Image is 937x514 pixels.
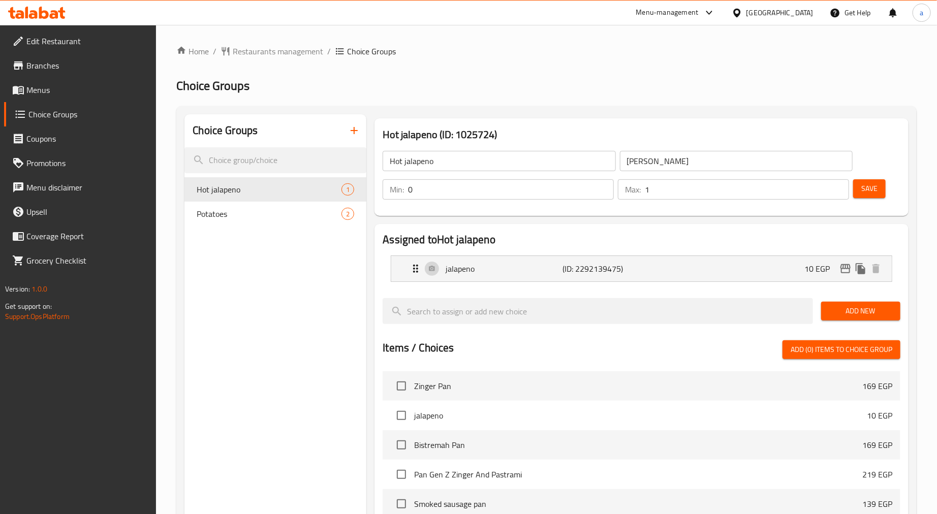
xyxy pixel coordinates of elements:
span: 1 [342,185,354,195]
span: Promotions [26,157,148,169]
span: Upsell [26,206,148,218]
span: Bistremah Pan [414,439,862,451]
button: edit [838,261,853,276]
a: Grocery Checklist [4,248,157,273]
a: Coupons [4,126,157,151]
span: Add New [829,305,892,317]
a: Upsell [4,200,157,224]
div: Choices [341,183,354,196]
span: Select choice [391,405,412,426]
span: Smoked sausage pan [414,498,862,510]
nav: breadcrumb [176,45,917,57]
a: Choice Groups [4,102,157,126]
span: Menus [26,84,148,96]
div: Choices [341,208,354,220]
span: Pan Gen Z Zinger And Pastrami [414,468,862,480]
span: Branches [26,59,148,72]
span: Select choice [391,434,412,456]
h3: Hot jalapeno (ID: 1025724) [383,126,900,143]
p: jalapeno [446,263,563,275]
p: 169 EGP [862,380,892,392]
span: Select choice [391,375,412,397]
div: Hot jalapeno1 [184,177,366,202]
span: Add (0) items to choice group [791,343,892,356]
div: Potatoes2 [184,202,366,226]
p: Min: [390,183,404,196]
span: Select choice [391,464,412,485]
span: a [920,7,923,18]
a: Menus [4,78,157,102]
span: Save [861,182,878,195]
span: Choice Groups [28,108,148,120]
span: Get support on: [5,300,52,313]
input: search [184,147,366,173]
p: Max: [625,183,641,196]
span: Potatoes [197,208,341,220]
p: (ID: 2292139475) [563,263,640,275]
p: 10 EGP [867,409,892,422]
button: Add New [821,302,900,320]
a: Coverage Report [4,224,157,248]
span: 2 [342,209,354,219]
span: jalapeno [414,409,866,422]
a: Edit Restaurant [4,29,157,53]
h2: Choice Groups [193,123,258,138]
span: Coupons [26,133,148,145]
button: delete [868,261,884,276]
p: 219 EGP [862,468,892,480]
li: / [327,45,331,57]
span: Grocery Checklist [26,254,148,267]
a: Branches [4,53,157,78]
div: [GEOGRAPHIC_DATA] [746,7,814,18]
a: Home [176,45,209,57]
span: Coverage Report [26,230,148,242]
span: Menu disclaimer [26,181,148,194]
li: Expand [383,251,900,286]
span: Zinger Pan [414,380,862,392]
p: 169 EGP [862,439,892,451]
h2: Assigned to Hot jalapeno [383,232,900,247]
a: Restaurants management [221,45,323,57]
li: / [213,45,216,57]
span: Hot jalapeno [197,183,341,196]
input: search [383,298,813,324]
a: Promotions [4,151,157,175]
p: 10 EGP [804,263,838,275]
p: 139 EGP [862,498,892,510]
span: Edit Restaurant [26,35,148,47]
div: Expand [391,256,891,281]
a: Menu disclaimer [4,175,157,200]
a: Support.OpsPlatform [5,310,70,323]
button: Save [853,179,886,198]
button: Add (0) items to choice group [783,340,900,359]
span: Choice Groups [176,74,249,97]
div: Menu-management [636,7,699,19]
span: Restaurants management [233,45,323,57]
button: duplicate [853,261,868,276]
h2: Items / Choices [383,340,454,356]
span: Version: [5,282,30,296]
span: Choice Groups [347,45,396,57]
span: 1.0.0 [32,282,47,296]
